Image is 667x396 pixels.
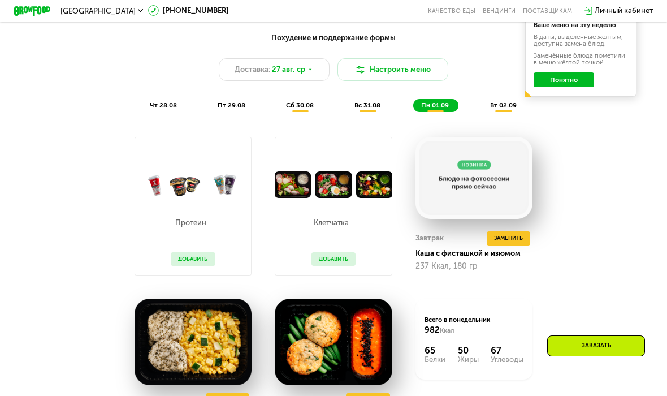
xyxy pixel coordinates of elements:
span: вс 31.08 [354,101,380,109]
div: Похудение и поддержание формы [59,32,608,44]
a: Качество еды [428,7,475,15]
p: Протеин [171,219,210,226]
span: 982 [425,325,440,335]
button: Заменить [487,231,530,246]
span: Заменить [494,234,523,243]
div: 67 [491,345,523,356]
div: 65 [425,345,445,356]
span: вт 02.09 [490,101,517,109]
div: Белки [425,356,445,363]
div: В даты, выделенные желтым, доступна замена блюд. [534,34,628,47]
button: Понятно [534,72,594,87]
div: Жиры [458,356,479,363]
div: Завтрак [415,231,444,246]
div: Заказать [547,335,645,356]
span: чт 28.08 [150,101,177,109]
span: пт 29.08 [218,101,245,109]
button: Настроить меню [337,58,449,80]
div: Личный кабинет [595,5,653,16]
div: Углеводы [491,356,523,363]
span: сб 30.08 [286,101,314,109]
div: 237 Ккал, 180 гр [415,262,533,271]
a: [PHONE_NUMBER] [148,5,228,16]
span: [GEOGRAPHIC_DATA] [60,7,136,15]
div: поставщикам [523,7,572,15]
a: Вендинги [483,7,516,15]
div: 50 [458,345,479,356]
span: 27 авг, ср [272,64,305,75]
p: Клетчатка [311,219,351,226]
div: Заменённые блюда пометили в меню жёлтой точкой. [534,53,628,66]
button: Добавить [311,252,356,266]
span: пн 01.09 [421,101,449,109]
span: Доставка: [235,64,270,75]
span: Ккал [440,326,454,334]
div: Каша с фисташкой и изюмом [415,249,540,258]
div: Всего в понедельник [425,315,523,335]
div: Ваше меню на эту неделю [534,22,628,28]
button: Добавить [171,252,215,266]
